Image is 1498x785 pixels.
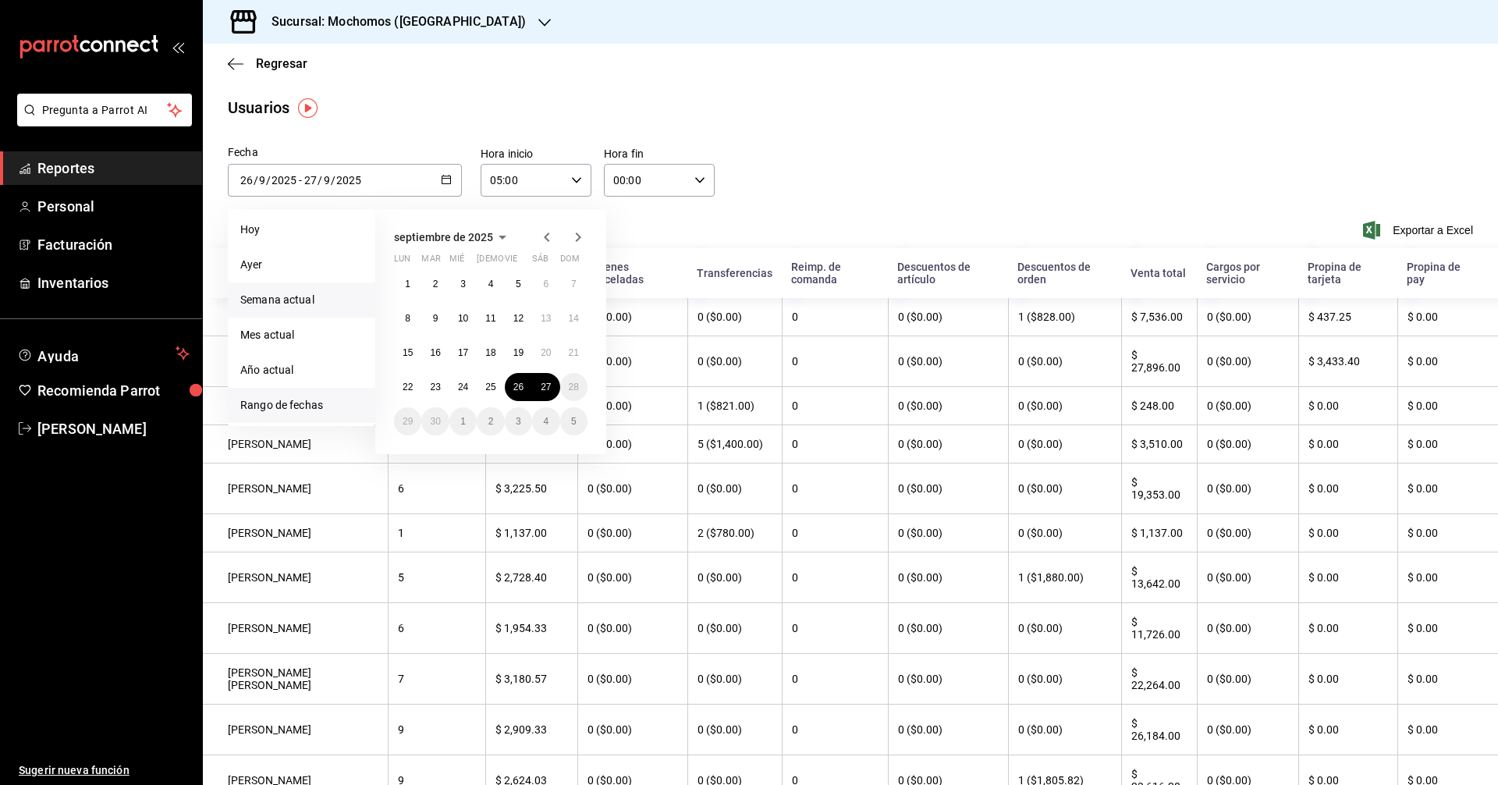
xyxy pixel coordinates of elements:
[1008,514,1121,552] th: 0 ($0.00)
[1298,336,1397,387] th: $ 3,433.40
[405,313,410,324] abbr: 8 de septiembre de 2025
[687,298,782,336] th: 0 ($0.00)
[203,705,388,755] th: [PERSON_NAME]
[421,304,449,332] button: 9 de septiembre de 2025
[449,339,477,367] button: 17 de septiembre de 2025
[1121,425,1197,464] th: $ 3,510.00
[228,56,307,71] button: Regresar
[505,254,517,270] abbr: viernes
[687,336,782,387] th: 0 ($0.00)
[1298,514,1397,552] th: $ 0.00
[1298,464,1397,514] th: $ 0.00
[37,158,190,179] span: Reportes
[433,313,438,324] abbr: 9 de septiembre de 2025
[1397,248,1498,298] th: Propina de pay
[331,174,335,186] span: /
[687,514,782,552] th: 2 ($780.00)
[505,304,532,332] button: 12 de septiembre de 2025
[532,407,559,435] button: 4 de octubre de 2025
[532,270,559,298] button: 6 de septiembre de 2025
[488,279,494,289] abbr: 4 de septiembre de 2025
[532,339,559,367] button: 20 de septiembre de 2025
[782,425,887,464] th: 0
[888,514,1009,552] th: 0 ($0.00)
[569,347,579,358] abbr: 21 de septiembre de 2025
[687,464,782,514] th: 0 ($0.00)
[782,464,887,514] th: 0
[888,464,1009,514] th: 0 ($0.00)
[1197,705,1298,755] th: 0 ($0.00)
[449,270,477,298] button: 3 de septiembre de 2025
[1008,654,1121,705] th: 0 ($0.00)
[394,228,512,247] button: septiembre de 2025
[1008,425,1121,464] th: 0 ($0.00)
[687,654,782,705] th: 0 ($0.00)
[449,304,477,332] button: 10 de septiembre de 2025
[1397,336,1498,387] th: $ 0.00
[569,382,579,392] abbr: 28 de septiembre de 2025
[888,248,1009,298] th: Descuentos de artículo
[516,279,521,289] abbr: 5 de septiembre de 2025
[1197,248,1298,298] th: Cargos por servicio
[228,212,375,247] li: Hoy
[1397,705,1498,755] th: $ 0.00
[1366,221,1473,240] span: Exportar a Excel
[388,464,485,514] th: 6
[577,514,688,552] th: 0 ($0.00)
[687,705,782,755] th: 0 ($0.00)
[254,174,258,186] span: /
[560,407,587,435] button: 5 de octubre de 2025
[394,231,493,243] span: septiembre de 2025
[481,148,591,159] label: Hora inicio
[1298,298,1397,336] th: $ 437.25
[888,603,1009,654] th: 0 ($0.00)
[203,425,388,464] th: [PERSON_NAME]
[240,174,254,186] input: Day
[1298,248,1397,298] th: Propina de tarjeta
[687,552,782,603] th: 0 ($0.00)
[888,705,1009,755] th: 0 ($0.00)
[505,407,532,435] button: 3 de octubre de 2025
[513,382,524,392] abbr: 26 de septiembre de 2025
[37,272,190,293] span: Inventarios
[460,279,466,289] abbr: 3 de septiembre de 2025
[1008,336,1121,387] th: 0 ($0.00)
[782,654,887,705] th: 0
[1397,552,1498,603] th: $ 0.00
[394,373,421,401] button: 22 de septiembre de 2025
[1397,464,1498,514] th: $ 0.00
[1121,298,1197,336] th: $ 7,536.00
[485,464,577,514] th: $ 3,225.50
[304,174,318,186] input: Day
[256,56,307,71] span: Regresar
[1298,705,1397,755] th: $ 0.00
[560,339,587,367] button: 21 de septiembre de 2025
[485,603,577,654] th: $ 1,954.33
[1121,336,1197,387] th: $ 27,896.00
[1397,514,1498,552] th: $ 0.00
[687,248,782,298] th: Transferencias
[11,113,192,130] a: Pregunta a Parrot AI
[1121,514,1197,552] th: $ 1,137.00
[42,102,168,119] span: Pregunta a Parrot AI
[1197,464,1298,514] th: 0 ($0.00)
[560,270,587,298] button: 7 de septiembre de 2025
[888,336,1009,387] th: 0 ($0.00)
[37,196,190,217] span: Personal
[449,407,477,435] button: 1 de octubre de 2025
[203,552,388,603] th: [PERSON_NAME]
[1397,654,1498,705] th: $ 0.00
[485,514,577,552] th: $ 1,137.00
[782,248,887,298] th: Reimp. de comanda
[228,353,375,388] li: Año actual
[266,174,271,186] span: /
[37,380,190,401] span: Recomienda Parrot
[1298,654,1397,705] th: $ 0.00
[394,270,421,298] button: 1 de septiembre de 2025
[421,254,440,270] abbr: martes
[421,407,449,435] button: 30 de septiembre de 2025
[488,416,494,427] abbr: 2 de octubre de 2025
[299,174,302,186] span: -
[430,382,440,392] abbr: 23 de septiembre de 2025
[1008,705,1121,755] th: 0 ($0.00)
